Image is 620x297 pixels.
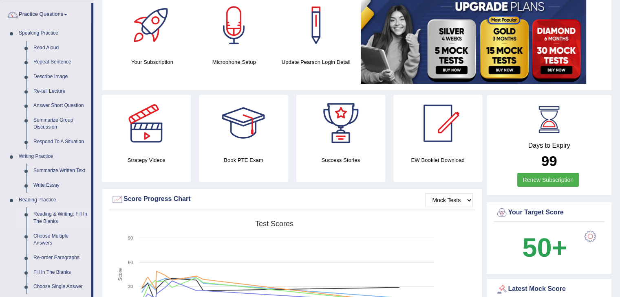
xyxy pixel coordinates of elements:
[102,156,191,164] h4: Strategy Videos
[496,142,602,149] h4: Days to Expiry
[496,207,602,219] div: Your Target Score
[496,283,602,295] div: Latest Mock Score
[30,135,91,149] a: Respond To A Situation
[30,55,91,70] a: Repeat Sentence
[30,229,91,251] a: Choose Multiple Answers
[30,207,91,229] a: Reading & Writing: Fill In The Blanks
[30,178,91,193] a: Write Essay
[30,84,91,99] a: Re-tell Lecture
[522,233,567,262] b: 50+
[30,164,91,178] a: Summarize Written Text
[279,58,353,66] h4: Update Pearson Login Detail
[0,3,91,24] a: Practice Questions
[30,265,91,280] a: Fill In The Blanks
[255,220,293,228] tspan: Test scores
[393,156,482,164] h4: EW Booklet Download
[15,149,91,164] a: Writing Practice
[30,280,91,294] a: Choose Single Answer
[30,98,91,113] a: Answer Short Question
[30,251,91,265] a: Re-order Paragraphs
[30,41,91,55] a: Read Aloud
[128,284,133,289] text: 30
[128,236,133,240] text: 90
[15,193,91,207] a: Reading Practice
[199,156,288,164] h4: Book PTE Exam
[117,268,123,281] tspan: Score
[197,58,271,66] h4: Microphone Setup
[517,173,579,187] a: Renew Subscription
[128,260,133,265] text: 60
[30,113,91,135] a: Summarize Group Discussion
[111,193,473,205] div: Score Progress Chart
[15,26,91,41] a: Speaking Practice
[541,153,557,169] b: 99
[115,58,189,66] h4: Your Subscription
[30,70,91,84] a: Describe Image
[296,156,385,164] h4: Success Stories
